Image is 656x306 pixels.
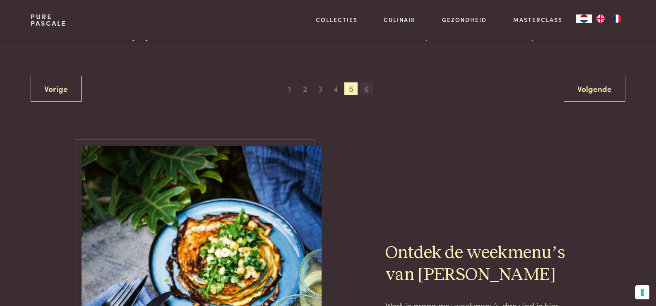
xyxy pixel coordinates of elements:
[635,285,649,299] button: Uw voorkeuren voor toestemming voor trackingtechnologieën
[316,15,358,24] a: Collecties
[384,15,416,24] a: Culinair
[344,82,358,96] span: 5
[360,82,373,96] span: 6
[314,82,327,96] span: 3
[564,76,625,102] a: Volgende
[31,13,67,27] a: PurePascale
[283,82,296,96] span: 1
[329,82,342,96] span: 4
[576,14,625,23] aside: Language selected: Nederlands
[592,14,625,23] ul: Language list
[442,15,487,24] a: Gezondheid
[298,82,312,96] span: 2
[576,14,592,23] a: NL
[513,15,562,24] a: Masterclass
[609,14,625,23] a: FR
[385,242,575,286] h2: Ontdek de weekmenu’s van [PERSON_NAME]
[592,14,609,23] a: EN
[576,14,592,23] div: Language
[31,76,82,102] a: Vorige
